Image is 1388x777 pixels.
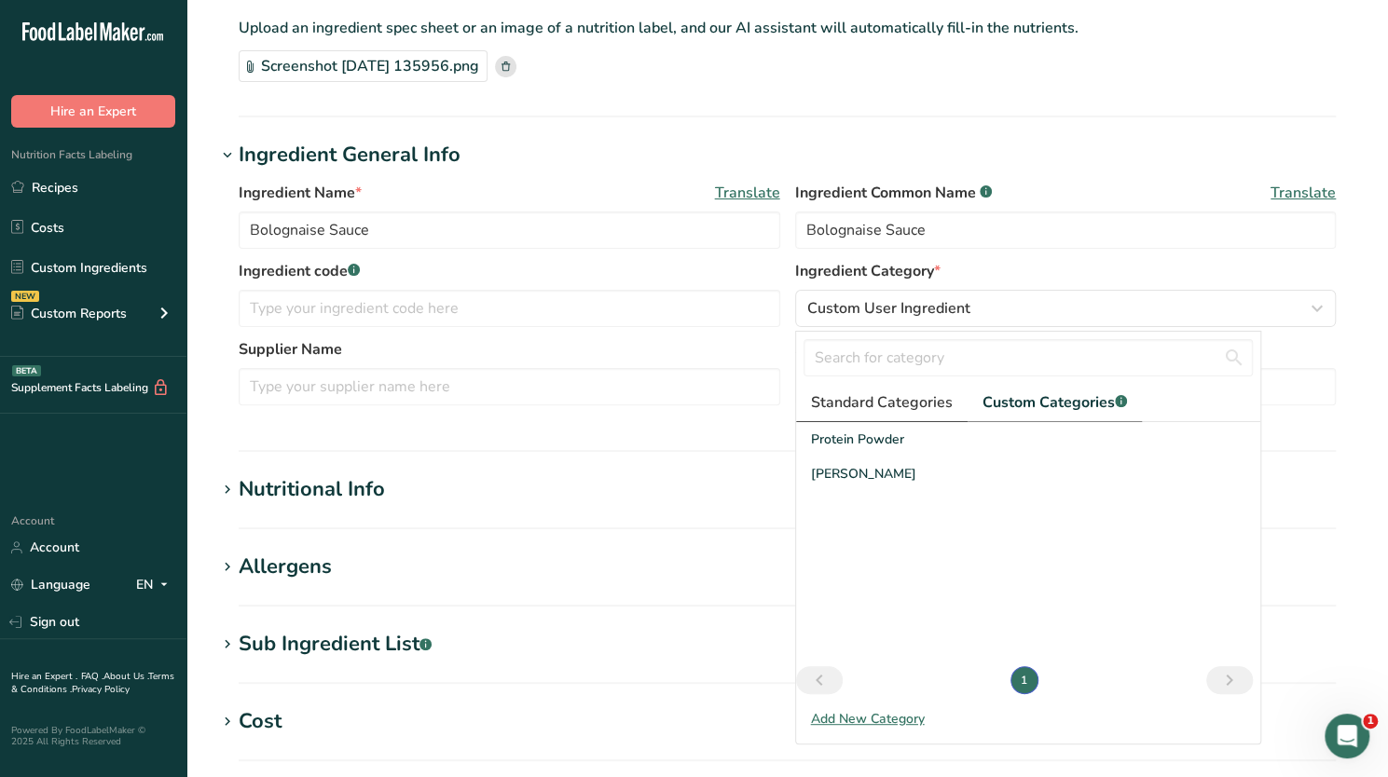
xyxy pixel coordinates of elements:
[239,182,362,204] span: Ingredient Name
[103,670,148,683] a: About Us .
[239,552,332,582] div: Allergens
[11,95,175,128] button: Hire an Expert
[715,182,780,204] span: Translate
[795,290,1337,327] button: Custom User Ingredient
[1325,714,1369,758] iframe: Intercom live chat
[239,140,460,170] div: Ingredient General Info
[795,260,1337,282] label: Ingredient Category
[795,211,1337,249] input: Type an alternate ingredient name if you have
[239,17,1336,39] p: Upload an ingredient spec sheet or an image of a nutrition label, and our AI assistant will autom...
[11,568,90,601] a: Language
[136,574,175,596] div: EN
[1271,182,1336,204] span: Translate
[12,365,41,376] div: BETA
[11,725,175,747] div: Powered By FoodLabelMaker © 2025 All Rights Reserved
[795,182,992,204] span: Ingredient Common Name
[807,297,970,320] span: Custom User Ingredient
[811,464,916,484] span: [PERSON_NAME]
[796,666,843,694] a: Previous page
[804,339,1253,376] input: Search for category
[1206,666,1253,694] a: Next page
[239,211,780,249] input: Type your ingredient name here
[796,709,1260,729] div: Add New Category
[983,391,1127,414] span: Custom Categories
[239,50,488,82] div: Screenshot [DATE] 135956.png
[239,260,780,282] label: Ingredient code
[11,670,174,696] a: Terms & Conditions .
[239,706,282,737] div: Cost
[239,368,780,405] input: Type your supplier name here
[11,291,39,302] div: NEW
[239,474,385,505] div: Nutritional Info
[81,670,103,683] a: FAQ .
[1363,714,1378,729] span: 1
[239,629,432,660] div: Sub Ingredient List
[11,670,77,683] a: Hire an Expert .
[811,429,904,449] span: Protein Powder
[239,290,780,327] input: Type your ingredient code here
[811,391,953,414] span: Standard Categories
[72,683,130,696] a: Privacy Policy
[239,338,780,361] label: Supplier Name
[11,304,127,323] div: Custom Reports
